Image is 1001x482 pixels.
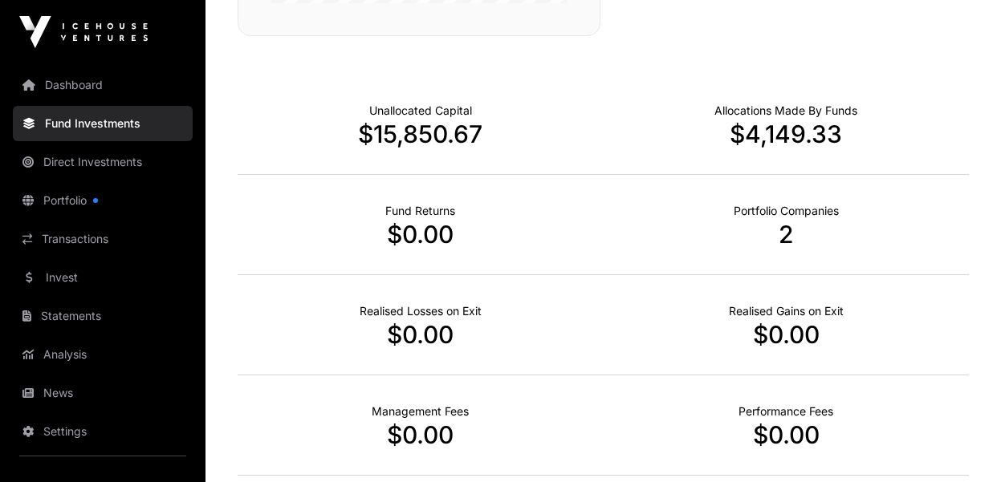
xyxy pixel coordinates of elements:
[385,203,455,219] p: Realised Returns from Funds
[13,67,193,103] a: Dashboard
[238,119,604,148] p: $15,850.67
[13,221,193,257] a: Transactions
[13,106,193,141] a: Fund Investments
[734,203,839,219] p: Number of Companies Deployed Into
[13,337,193,372] a: Analysis
[604,420,970,449] p: $0.00
[13,144,193,180] a: Direct Investments
[604,119,970,148] p: $4,149.33
[238,220,604,249] p: $0.00
[729,303,844,319] p: Net Realised on Positive Exits
[13,375,193,411] a: News
[372,403,469,419] p: Fund Management Fees incurred to date
[13,183,193,218] a: Portfolio
[369,103,472,119] p: Cash not yet allocated
[360,303,482,319] p: Net Realised on Negative Exits
[13,260,193,295] a: Invest
[19,16,148,48] img: Icehouse Ventures Logo
[604,320,970,349] p: $0.00
[739,403,833,419] p: Fund Performance Fees (Carry) incurred to date
[921,405,1001,482] iframe: Chat Widget
[714,103,857,119] p: Capital Deployed Into Companies
[13,298,193,334] a: Statements
[13,414,193,449] a: Settings
[238,320,604,349] p: $0.00
[604,220,970,249] p: 2
[238,420,604,449] p: $0.00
